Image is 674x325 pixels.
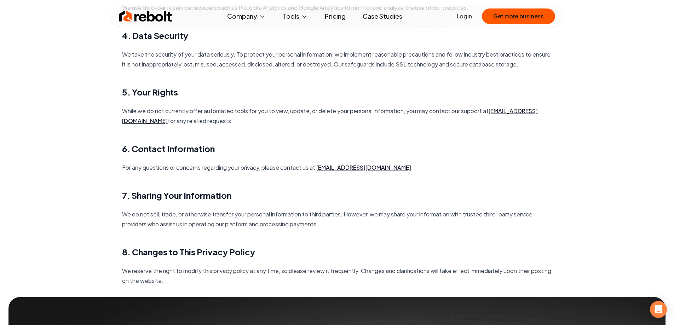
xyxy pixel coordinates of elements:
[650,301,667,318] div: Open Intercom Messenger
[319,9,351,23] a: Pricing
[122,86,552,98] h2: 5. Your Rights
[122,106,552,126] p: While we do not currently offer automated tools for you to view, update, or delete your personal ...
[122,266,552,286] p: We reserve the right to modify this privacy policy at any time, so please review it frequently. C...
[122,190,552,201] h2: 7. Sharing Your Information
[122,50,552,69] p: We take the security of your data seriously. To protect your personal information, we implement r...
[122,143,552,154] h2: 6. Contact Information
[122,107,538,124] a: [EMAIL_ADDRESS][DOMAIN_NAME]
[457,12,472,21] a: Login
[221,9,271,23] button: Company
[122,209,552,229] p: We do not sell, trade, or otherwise transfer your personal information to third parties. However,...
[122,3,552,13] p: We use third-party service providers such as Plausible Analytics and Google Analytics to monitor ...
[316,164,411,171] a: [EMAIL_ADDRESS][DOMAIN_NAME]
[122,163,552,173] p: For any questions or concerns regarding your privacy, please contact us at .
[122,246,552,257] h2: 8. Changes to This Privacy Policy
[482,8,555,24] button: Get more business
[277,9,313,23] button: Tools
[119,9,172,23] img: Rebolt Logo
[357,9,408,23] a: Case Studies
[122,30,552,41] h2: 4. Data Security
